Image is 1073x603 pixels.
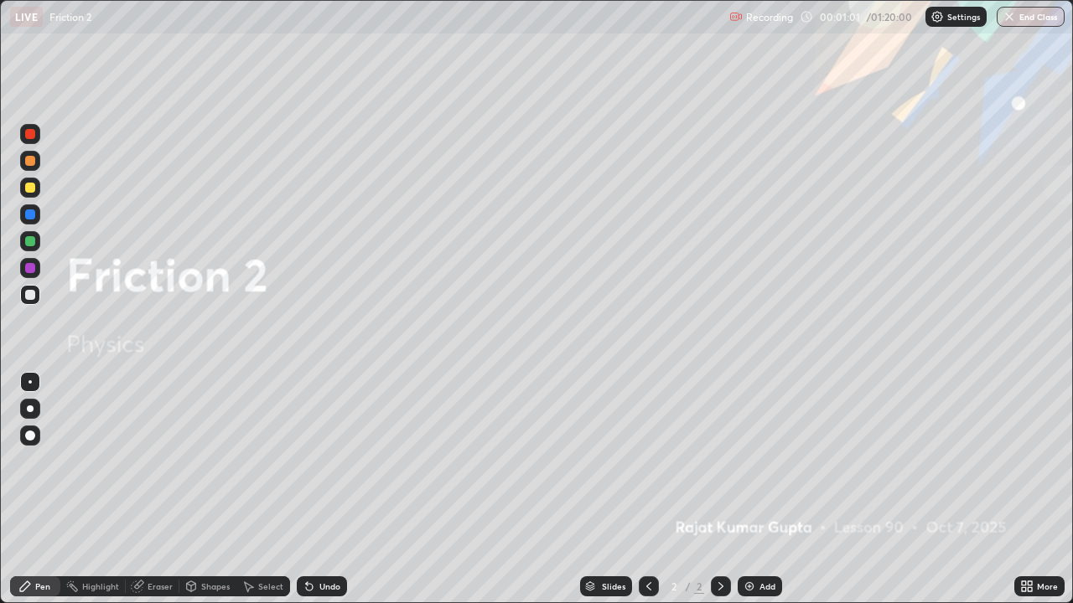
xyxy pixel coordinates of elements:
div: 2 [694,579,704,594]
div: Shapes [201,582,230,590]
div: Highlight [82,582,119,590]
img: end-class-cross [1003,10,1016,23]
div: Pen [35,582,50,590]
div: Slides [602,582,625,590]
div: More [1037,582,1058,590]
button: End Class [997,7,1065,27]
img: recording.375f2c34.svg [729,10,743,23]
div: Eraser [148,582,173,590]
p: LIVE [15,10,38,23]
p: Settings [947,13,980,21]
p: Recording [746,11,793,23]
div: Select [258,582,283,590]
div: Undo [319,582,340,590]
div: Add [759,582,775,590]
img: add-slide-button [743,580,756,593]
div: / [686,581,691,591]
div: 2 [666,581,682,591]
p: Friction 2 [49,10,91,23]
img: class-settings-icons [930,10,944,23]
